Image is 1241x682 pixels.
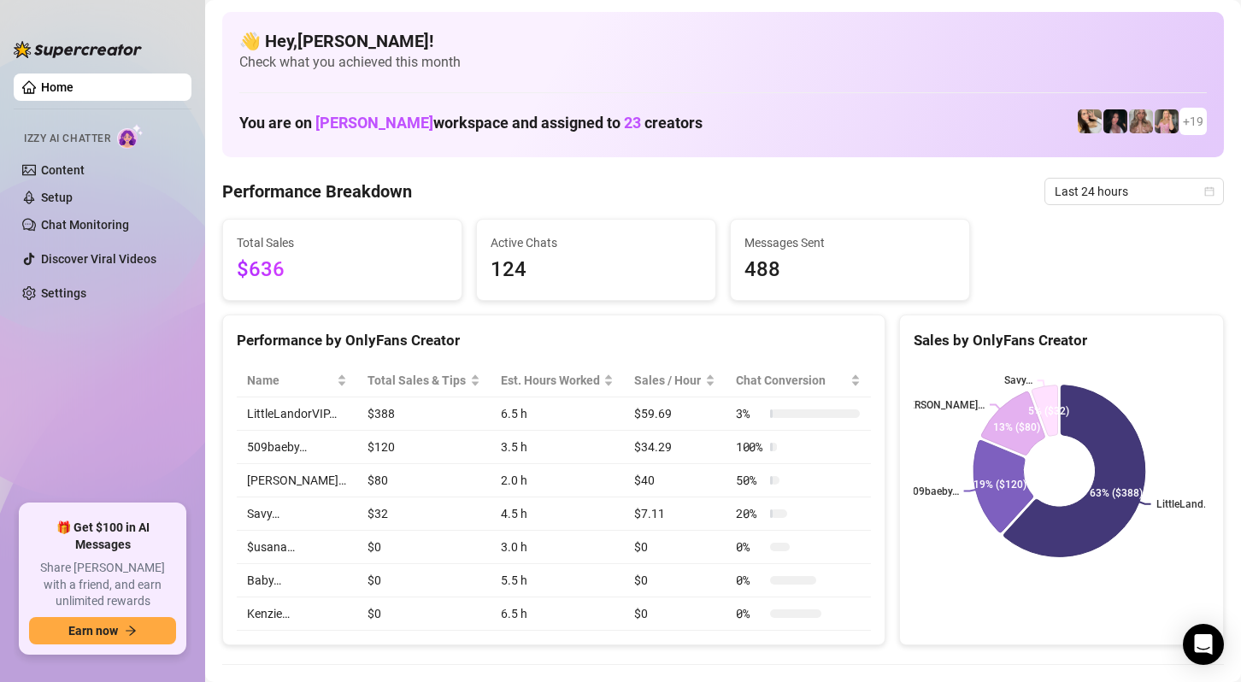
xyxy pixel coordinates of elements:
[357,564,491,597] td: $0
[315,114,433,132] span: [PERSON_NAME]
[29,520,176,553] span: 🎁 Get $100 in AI Messages
[357,397,491,431] td: $388
[736,604,763,623] span: 0 %
[357,431,491,464] td: $120
[239,29,1207,53] h4: 👋 Hey, [PERSON_NAME] !
[41,163,85,177] a: Content
[237,254,448,286] span: $636
[1155,109,1179,133] img: Kenzie (@dmaxkenzfree)
[237,564,357,597] td: Baby…
[237,397,357,431] td: LittleLandorVIP…
[29,617,176,644] button: Earn nowarrow-right
[222,179,412,203] h4: Performance Breakdown
[736,371,847,390] span: Chat Conversion
[624,597,726,631] td: $0
[624,364,726,397] th: Sales / Hour
[41,191,73,204] a: Setup
[237,233,448,252] span: Total Sales
[29,560,176,610] span: Share [PERSON_NAME] with a friend, and earn unlimited rewards
[237,364,357,397] th: Name
[237,531,357,564] td: $usana…
[736,571,763,590] span: 0 %
[239,114,703,132] h1: You are on workspace and assigned to creators
[357,531,491,564] td: $0
[237,497,357,531] td: Savy…
[744,233,956,252] span: Messages Sent
[357,464,491,497] td: $80
[736,438,763,456] span: 100 %
[1078,109,1102,133] img: Avry (@avryjennerfree)
[624,431,726,464] td: $34.29
[624,397,726,431] td: $59.69
[368,371,467,390] span: Total Sales & Tips
[491,564,625,597] td: 5.5 h
[624,114,641,132] span: 23
[1156,498,1211,510] text: LittleLand...
[491,254,702,286] span: 124
[1055,179,1214,204] span: Last 24 hours
[24,131,110,147] span: Izzy AI Chatter
[491,464,625,497] td: 2.0 h
[624,531,726,564] td: $0
[1183,624,1224,665] div: Open Intercom Messenger
[736,404,763,423] span: 3 %
[634,371,702,390] span: Sales / Hour
[624,497,726,531] td: $7.11
[237,329,871,352] div: Performance by OnlyFans Creator
[624,564,726,597] td: $0
[41,80,74,94] a: Home
[501,371,601,390] div: Est. Hours Worked
[907,485,959,497] text: 509baeby…
[125,625,137,637] span: arrow-right
[491,531,625,564] td: 3.0 h
[68,624,118,638] span: Earn now
[491,397,625,431] td: 6.5 h
[736,471,763,490] span: 50 %
[41,252,156,266] a: Discover Viral Videos
[491,597,625,631] td: 6.5 h
[41,286,86,300] a: Settings
[237,431,357,464] td: 509baeby…
[14,41,142,58] img: logo-BBDzfeDw.svg
[357,597,491,631] td: $0
[247,371,333,390] span: Name
[624,464,726,497] td: $40
[491,431,625,464] td: 3.5 h
[357,497,491,531] td: $32
[736,504,763,523] span: 20 %
[1204,186,1215,197] span: calendar
[726,364,871,397] th: Chat Conversion
[41,218,129,232] a: Chat Monitoring
[736,538,763,556] span: 0 %
[1183,112,1203,131] span: + 19
[239,53,1207,72] span: Check what you achieved this month
[1129,109,1153,133] img: Kenzie (@dmaxkenz)
[357,364,491,397] th: Total Sales & Tips
[237,597,357,631] td: Kenzie…
[1004,374,1032,386] text: Savy…
[899,399,985,411] text: [PERSON_NAME]…
[744,254,956,286] span: 488
[914,329,1209,352] div: Sales by OnlyFans Creator
[117,124,144,149] img: AI Chatter
[237,464,357,497] td: [PERSON_NAME]…
[491,497,625,531] td: 4.5 h
[1103,109,1127,133] img: Baby (@babyyyybellaa)
[491,233,702,252] span: Active Chats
